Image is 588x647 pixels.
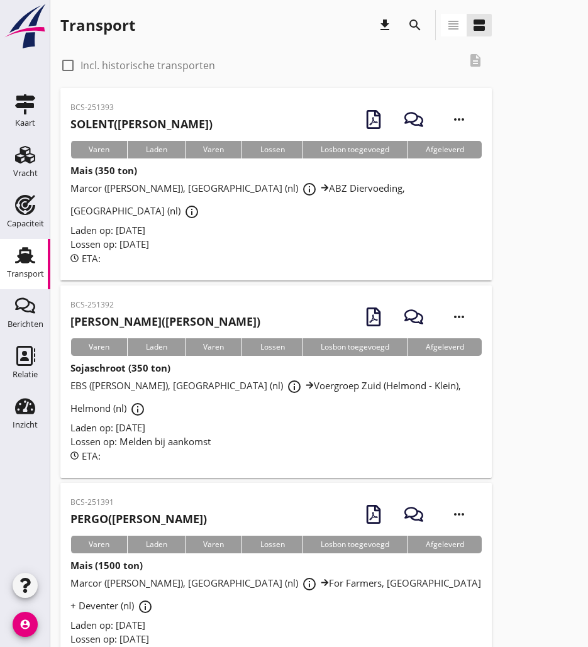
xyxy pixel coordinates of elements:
span: Marcor ([PERSON_NAME]), [GEOGRAPHIC_DATA] (nl) For Farmers, [GEOGRAPHIC_DATA] + Deventer (nl) [70,577,481,612]
h2: ([PERSON_NAME]) [70,116,213,133]
strong: Mais (350 ton) [70,164,137,177]
span: Marcor ([PERSON_NAME]), [GEOGRAPHIC_DATA] (nl) ABZ Diervoeding, [GEOGRAPHIC_DATA] (nl) [70,182,405,217]
div: Varen [185,141,241,158]
span: Lossen op: Melden bij aankomst [70,435,211,448]
div: Transport [7,270,44,278]
div: Relatie [13,370,38,379]
div: Inzicht [13,421,38,429]
span: Lossen op: [DATE] [70,633,149,645]
i: info_outline [130,402,145,417]
div: Losbon toegevoegd [302,536,407,553]
div: Laden [127,536,184,553]
h2: ([PERSON_NAME]) [70,511,207,528]
div: Varen [185,536,241,553]
strong: [PERSON_NAME] [70,314,162,329]
a: BCS-251392[PERSON_NAME]([PERSON_NAME])VarenLadenVarenLossenLosbon toegevoegdAfgeleverdSojaschroot... [60,285,492,478]
span: Laden op: [DATE] [70,619,145,631]
div: Lossen [241,141,302,158]
p: BCS-251391 [70,497,207,508]
i: download [377,18,392,33]
p: BCS-251393 [70,102,213,113]
div: Kaart [15,119,35,127]
i: search [408,18,423,33]
i: account_circle [13,612,38,637]
span: EBS ([PERSON_NAME]), [GEOGRAPHIC_DATA] (nl) Voergroep Zuid (Helmond - Klein), Helmond (nl) [70,379,461,414]
i: more_horiz [441,497,477,532]
a: BCS-251393SOLENT([PERSON_NAME])VarenLadenVarenLossenLosbon toegevoegdAfgeleverdMais (350 ton)Marc... [60,88,492,280]
div: Vracht [13,169,38,177]
div: Afgeleverd [407,338,481,356]
img: logo-small.a267ee39.svg [3,3,48,50]
div: Varen [70,141,127,158]
div: Lossen [241,536,302,553]
div: Laden [127,338,184,356]
p: BCS-251392 [70,299,260,311]
h2: ([PERSON_NAME]) [70,313,260,330]
div: Losbon toegevoegd [302,141,407,158]
div: Berichten [8,320,43,328]
i: more_horiz [441,299,477,335]
div: Afgeleverd [407,536,481,553]
strong: PERGO [70,511,108,526]
strong: SOLENT [70,116,114,131]
div: Varen [185,338,241,356]
div: Varen [70,536,127,553]
div: Afgeleverd [407,141,481,158]
i: view_headline [446,18,461,33]
div: Lossen [241,338,302,356]
i: more_horiz [441,102,477,137]
div: Transport [60,15,135,35]
i: view_agenda [472,18,487,33]
i: info_outline [287,379,302,394]
i: info_outline [302,577,317,592]
strong: Sojaschroot (350 ton) [70,362,170,374]
div: Laden [127,141,184,158]
label: Incl. historische transporten [80,59,215,72]
span: ETA: [82,450,101,462]
div: Capaciteit [7,219,44,228]
strong: Mais (1500 ton) [70,559,143,572]
i: info_outline [184,204,199,219]
i: info_outline [138,599,153,614]
span: Lossen op: [DATE] [70,238,149,250]
span: Laden op: [DATE] [70,421,145,434]
div: Varen [70,338,127,356]
span: Laden op: [DATE] [70,224,145,236]
span: ETA: [82,252,101,265]
div: Losbon toegevoegd [302,338,407,356]
i: info_outline [302,182,317,197]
